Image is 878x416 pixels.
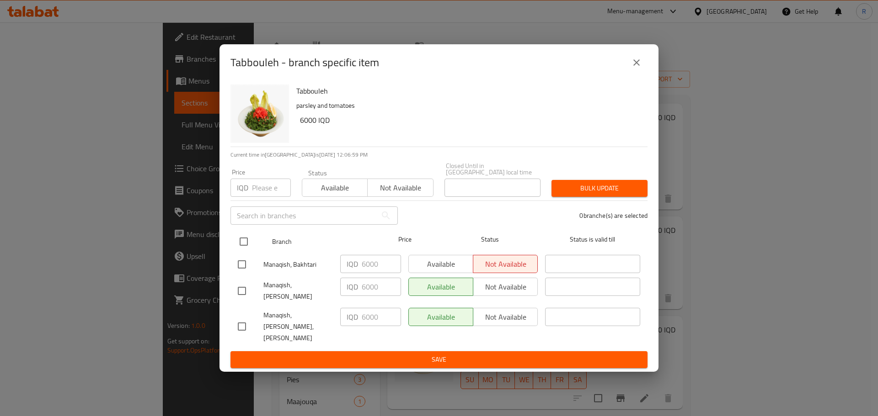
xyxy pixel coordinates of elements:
span: Manaqish, [PERSON_NAME] [263,279,333,302]
p: 0 branche(s) are selected [579,211,648,220]
input: Please enter price [252,179,291,197]
input: Please enter price [362,255,401,273]
h6: 6000 IQD [300,114,640,126]
button: Not available [367,179,433,197]
h6: Tabbouleh [296,84,640,97]
p: IQD [347,258,358,269]
button: close [626,52,648,74]
p: IQD [237,182,248,193]
h2: Tabbouleh - branch specific item [230,55,379,70]
button: Bulk update [551,180,648,197]
p: Current time in [GEOGRAPHIC_DATA] is [DATE] 12:06:59 PM [230,151,648,159]
input: Search in branches [230,206,377,225]
span: Save [238,354,640,365]
span: Status [443,234,538,245]
p: parsley and tomatoes [296,100,640,111]
input: Please enter price [362,308,401,326]
span: Not available [371,181,429,195]
button: Save [230,351,648,368]
span: Available [306,181,364,195]
span: Price [375,234,435,245]
span: Manaqish, Bakhtari [263,259,333,270]
span: Manaqish, [PERSON_NAME], [PERSON_NAME] [263,310,333,344]
p: IQD [347,281,358,292]
p: IQD [347,311,358,322]
span: Status is valid till [545,234,640,245]
span: Bulk update [559,183,640,194]
input: Please enter price [362,278,401,296]
button: Available [302,179,368,197]
img: Tabbouleh [230,84,289,143]
span: Branch [272,236,367,247]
